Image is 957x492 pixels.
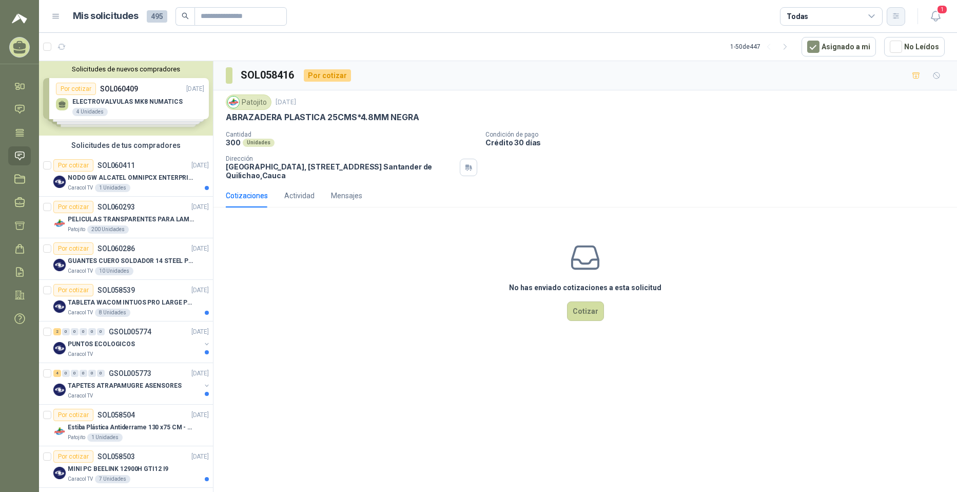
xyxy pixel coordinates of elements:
a: Por cotizarSOL060411[DATE] Company LogoNODO GW ALCATEL OMNIPCX ENTERPRISE SIPCaracol TV1 Unidades [39,155,213,197]
button: 1 [926,7,945,26]
div: 4 [53,370,61,377]
h1: Mis solicitudes [73,9,139,24]
div: 0 [71,328,79,335]
p: MINI PC BEELINK 12900H GTI12 I9 [68,464,168,474]
div: 0 [62,370,70,377]
p: Caracol TV [68,475,93,483]
div: 0 [88,328,96,335]
div: Por cotizar [53,201,93,213]
div: 1 - 50 de 447 [730,39,793,55]
button: No Leídos [884,37,945,56]
div: 200 Unidades [87,225,129,234]
div: 0 [71,370,79,377]
div: Mensajes [331,190,362,201]
div: 0 [80,370,87,377]
p: ABRAZADERA PLASTICA 25CMS*4.8MM NEGRA [226,112,419,123]
button: Asignado a mi [802,37,876,56]
p: Caracol TV [68,309,93,317]
p: Caracol TV [68,267,93,275]
div: 1 Unidades [95,184,130,192]
p: GSOL005774 [109,328,151,335]
img: Company Logo [53,425,66,438]
a: Por cotizarSOL058503[DATE] Company LogoMINI PC BEELINK 12900H GTI12 I9Caracol TV7 Unidades [39,446,213,488]
p: SOL060286 [97,245,135,252]
p: Patojito [68,433,85,442]
img: Company Logo [53,217,66,230]
img: Company Logo [53,384,66,396]
p: Crédito 30 días [485,138,953,147]
div: Unidades [243,139,275,147]
p: [GEOGRAPHIC_DATA], [STREET_ADDRESS] Santander de Quilichao , Cauca [226,162,456,180]
span: 1 [936,5,948,14]
div: 8 Unidades [95,309,130,317]
img: Company Logo [53,342,66,354]
h3: SOL058416 [241,67,296,83]
a: Por cotizarSOL058504[DATE] Company LogoEstiba Plástica Antiderrame 130 x75 CM - Capacidad 180-200... [39,405,213,446]
p: TABLETA WACOM INTUOS PRO LARGE PTK870K0A [68,298,196,308]
p: PELICULAS TRANSPARENTES PARA LAMINADO EN CALIENTE [68,215,196,224]
img: Company Logo [53,300,66,313]
p: [DATE] [191,286,209,295]
img: Company Logo [53,467,66,479]
a: Por cotizarSOL060293[DATE] Company LogoPELICULAS TRANSPARENTES PARA LAMINADO EN CALIENTEPatojito2... [39,197,213,238]
p: Caracol TV [68,350,93,358]
p: SOL058539 [97,287,135,294]
img: Company Logo [53,259,66,271]
div: Por cotizar [53,284,93,296]
p: Caracol TV [68,184,93,192]
div: 0 [88,370,96,377]
img: Company Logo [228,97,239,108]
p: [DATE] [191,410,209,420]
a: 2 0 0 0 0 0 GSOL005774[DATE] Company LogoPUNTOS ECOLOGICOSCaracol TV [53,326,211,358]
p: TAPETES ATRAPAMUGRE ASENSORES [68,381,182,391]
p: GSOL005773 [109,370,151,377]
div: Por cotizar [53,450,93,463]
p: SOL060411 [97,162,135,169]
div: 0 [97,328,105,335]
img: Company Logo [53,176,66,188]
div: 0 [97,370,105,377]
p: NODO GW ALCATEL OMNIPCX ENTERPRISE SIP [68,173,196,183]
p: Caracol TV [68,392,93,400]
div: Solicitudes de nuevos compradoresPor cotizarSOL060409[DATE] ELECTROVALVULAS MK8 NUMATICS4 Unidade... [39,61,213,136]
div: Solicitudes de tus compradores [39,136,213,155]
p: [DATE] [191,202,209,212]
div: Todas [787,11,808,22]
div: 2 [53,328,61,335]
a: Por cotizarSOL060286[DATE] Company LogoGUANTES CUERO SOLDADOR 14 STEEL PRO SAFE(ADJUNTO FICHA TEC... [39,238,213,280]
p: [DATE] [191,369,209,379]
div: Patojito [226,94,271,110]
span: search [182,12,189,20]
p: [DATE] [191,452,209,462]
p: Cantidad [226,131,477,138]
div: 1 Unidades [87,433,123,442]
p: [DATE] [276,98,296,107]
img: Logo peakr [12,12,27,25]
p: SOL058503 [97,453,135,460]
p: Condición de pago [485,131,953,138]
div: Cotizaciones [226,190,268,201]
p: 300 [226,138,241,147]
h3: No has enviado cotizaciones a esta solicitud [509,282,661,293]
p: SOL058504 [97,411,135,419]
a: 4 0 0 0 0 0 GSOL005773[DATE] Company LogoTAPETES ATRAPAMUGRE ASENSORESCaracol TV [53,367,211,400]
p: Patojito [68,225,85,234]
p: GUANTES CUERO SOLDADOR 14 STEEL PRO SAFE(ADJUNTO FICHA TECNIC) [68,256,196,266]
button: Solicitudes de nuevos compradores [43,65,209,73]
div: Por cotizar [304,69,351,82]
p: [DATE] [191,161,209,171]
div: Por cotizar [53,159,93,172]
p: [DATE] [191,327,209,337]
p: Dirección [226,155,456,162]
div: Por cotizar [53,409,93,421]
p: PUNTOS ECOLOGICOS [68,339,135,349]
p: [DATE] [191,244,209,254]
div: Por cotizar [53,242,93,255]
div: 10 Unidades [95,267,133,275]
div: 0 [80,328,87,335]
p: SOL060293 [97,203,135,211]
div: 0 [62,328,70,335]
div: 7 Unidades [95,475,130,483]
button: Cotizar [567,301,604,321]
p: Estiba Plástica Antiderrame 130 x75 CM - Capacidad 180-200 Litros [68,423,196,432]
